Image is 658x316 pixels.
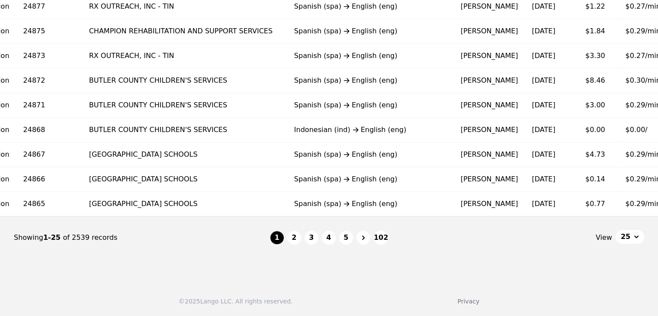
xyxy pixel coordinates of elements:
[294,75,447,86] div: Spanish (spa) English (eng)
[532,175,555,183] time: [DATE]
[596,232,612,243] span: View
[454,93,525,118] td: [PERSON_NAME]
[454,192,525,216] td: [PERSON_NAME]
[16,19,82,44] td: 24875
[294,100,447,110] div: Spanish (spa) English (eng)
[82,142,287,167] td: [GEOGRAPHIC_DATA] SCHOOLS
[578,192,619,216] td: $0.77
[578,44,619,68] td: $3.30
[374,231,388,245] button: 102
[578,19,619,44] td: $1.84
[532,200,555,208] time: [DATE]
[43,233,63,242] span: 1-25
[16,192,82,216] td: 24865
[457,298,479,305] a: Privacy
[532,126,555,134] time: [DATE]
[179,297,292,306] div: © 2025 Lango LLC. All rights reserved.
[578,93,619,118] td: $3.00
[532,150,555,158] time: [DATE]
[621,232,630,242] span: 25
[294,51,447,61] div: Spanish (spa) English (eng)
[532,52,555,60] time: [DATE]
[16,93,82,118] td: 24871
[454,142,525,167] td: [PERSON_NAME]
[82,68,287,93] td: BUTLER COUNTY CHILDREN'S SERVICES
[616,230,644,244] button: 25
[82,118,287,142] td: BUTLER COUNTY CHILDREN'S SERVICES
[532,101,555,109] time: [DATE]
[287,231,301,245] button: 2
[578,167,619,192] td: $0.14
[454,118,525,142] td: [PERSON_NAME]
[16,167,82,192] td: 24866
[625,126,647,134] span: $0.00/
[578,68,619,93] td: $8.46
[16,44,82,68] td: 24873
[14,216,644,259] nav: Page navigation
[82,167,287,192] td: [GEOGRAPHIC_DATA] SCHOOLS
[294,174,447,184] div: Spanish (spa) English (eng)
[16,142,82,167] td: 24867
[578,118,619,142] td: $0.00
[82,192,287,216] td: [GEOGRAPHIC_DATA] SCHOOLS
[294,125,447,135] div: Indonesian (ind) English (eng)
[322,231,336,245] button: 4
[578,142,619,167] td: $4.73
[454,44,525,68] td: [PERSON_NAME]
[82,44,287,68] td: RX OUTREACH, INC - TIN
[532,76,555,84] time: [DATE]
[454,167,525,192] td: [PERSON_NAME]
[294,149,447,160] div: Spanish (spa) English (eng)
[339,231,353,245] button: 5
[82,93,287,118] td: BUTLER COUNTY CHILDREN'S SERVICES
[454,19,525,44] td: [PERSON_NAME]
[16,118,82,142] td: 24868
[532,2,555,10] time: [DATE]
[14,232,270,243] div: Showing of 2539 records
[454,68,525,93] td: [PERSON_NAME]
[294,26,447,36] div: Spanish (spa) English (eng)
[294,199,447,209] div: Spanish (spa) English (eng)
[532,27,555,35] time: [DATE]
[82,19,287,44] td: CHAMPION REHABILITATION AND SUPPORT SERVICES
[294,1,447,12] div: Spanish (spa) English (eng)
[305,231,318,245] button: 3
[16,68,82,93] td: 24872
